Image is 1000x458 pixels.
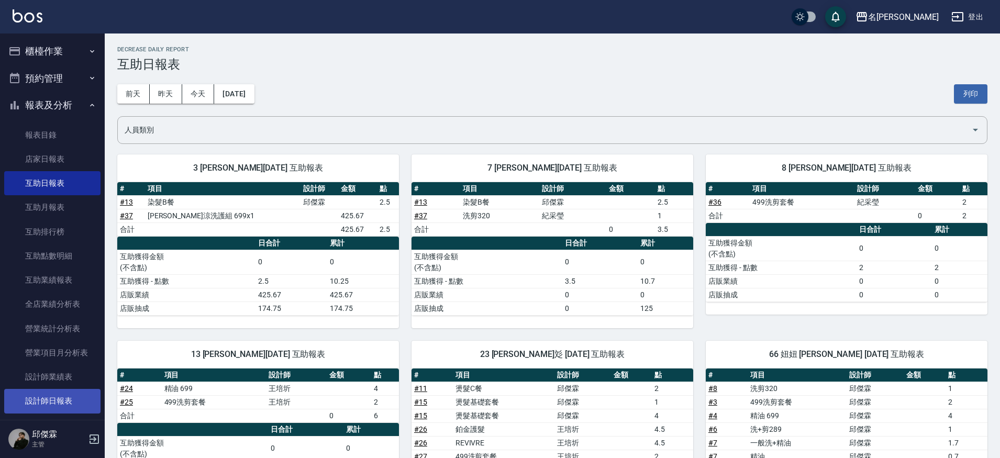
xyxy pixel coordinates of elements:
a: 營業項目月分析表 [4,341,101,365]
th: 金額 [338,182,377,196]
td: 3.5 [562,274,638,288]
td: 499洗剪套餐 [162,395,266,409]
td: 0 [562,301,638,315]
td: 染髮B餐 [460,195,540,209]
a: #36 [708,198,721,206]
th: 設計師 [266,368,327,382]
td: 紀采瑩 [539,209,606,222]
td: 0 [327,250,399,274]
td: 店販抽成 [412,301,562,315]
img: Person [8,429,29,450]
td: 2 [652,382,693,395]
h5: 邱傑霖 [32,429,85,440]
a: #26 [414,439,427,447]
th: 設計師 [847,368,904,382]
td: 一般洗+精油 [748,436,847,450]
button: 列印 [954,84,987,104]
td: 0 [915,209,960,222]
input: 人員名稱 [122,121,967,139]
th: 點 [946,368,987,382]
table: a dense table [412,237,693,316]
td: 174.75 [255,301,327,315]
td: 王培圻 [554,422,611,436]
span: 7 [PERSON_NAME][DATE] 互助報表 [424,163,681,173]
th: 設計師 [539,182,606,196]
a: #6 [708,425,717,433]
td: 邱傑霖 [847,422,904,436]
a: #7 [708,439,717,447]
td: 邱傑霖 [847,395,904,409]
a: #25 [120,398,133,406]
span: 66 妞妞 [PERSON_NAME] [DATE] 互助報表 [718,349,975,360]
td: 1 [655,209,693,222]
th: 項目 [460,182,540,196]
td: 425.67 [327,288,399,301]
th: 金額 [611,368,652,382]
th: 項目 [750,182,854,196]
button: 今天 [182,84,215,104]
td: 2.5 [255,274,327,288]
td: 0 [327,409,371,422]
td: 店販抽成 [117,301,255,315]
td: 染髮B餐 [145,195,301,209]
td: 互助獲得 - 點數 [706,261,857,274]
a: #15 [414,411,427,420]
td: 邱傑霖 [554,395,611,409]
td: 合計 [706,209,750,222]
button: 昨天 [150,84,182,104]
td: 王培圻 [266,395,327,409]
td: 邱傑霖 [847,382,904,395]
td: 精油 699 [748,409,847,422]
th: 設計師 [301,182,338,196]
td: 店販業績 [412,288,562,301]
td: 鉑金護髮 [453,422,554,436]
a: 互助點數明細 [4,244,101,268]
th: 項目 [145,182,301,196]
table: a dense table [706,182,987,223]
td: 2.5 [655,195,693,209]
td: 合計 [412,222,460,236]
th: 日合計 [857,223,932,237]
th: # [706,368,748,382]
th: # [412,368,453,382]
a: 店家日報表 [4,147,101,171]
td: 0 [857,274,932,288]
td: 燙髮基礎套餐 [453,409,554,422]
span: 23 [PERSON_NAME]彣 [DATE] 互助報表 [424,349,681,360]
th: # [412,182,460,196]
table: a dense table [706,223,987,302]
a: 互助業績報表 [4,268,101,292]
td: 互助獲得金額 (不含點) [117,250,255,274]
td: 精油 699 [162,382,266,395]
td: 0 [562,288,638,301]
td: 425.67 [255,288,327,301]
td: 合計 [117,222,145,236]
td: 4.5 [652,436,693,450]
td: 1.7 [946,436,987,450]
th: 金額 [904,368,946,382]
td: 互助獲得金額 (不含點) [706,236,857,261]
td: 0 [857,288,932,301]
button: 名[PERSON_NAME] [851,6,943,28]
td: 6 [371,409,399,422]
a: 互助排行榜 [4,220,101,244]
th: # [706,182,750,196]
td: 互助獲得金額 (不含點) [412,250,562,274]
td: 洗剪320 [460,209,540,222]
a: #4 [708,411,717,420]
th: 點 [960,182,987,196]
td: 0 [255,250,327,274]
td: 紀采瑩 [854,195,915,209]
td: 0 [932,274,987,288]
td: 425.67 [338,209,377,222]
button: 前天 [117,84,150,104]
div: 名[PERSON_NAME] [868,10,939,24]
td: 邱傑霖 [301,195,338,209]
th: 日合計 [562,237,638,250]
td: 2 [857,261,932,274]
td: 2 [946,395,987,409]
th: 點 [377,182,399,196]
td: [PERSON_NAME]涼洗護組 699x1 [145,209,301,222]
a: #15 [414,398,427,406]
th: 點 [371,368,399,382]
